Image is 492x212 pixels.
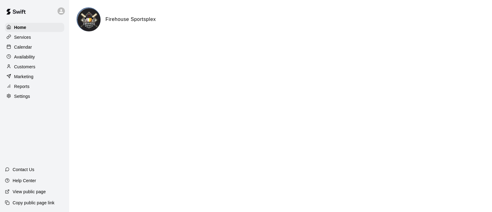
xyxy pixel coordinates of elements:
[5,72,64,81] a: Marketing
[5,62,64,71] a: Customers
[5,42,64,52] a: Calendar
[14,34,31,40] p: Services
[5,82,64,91] a: Reports
[5,23,64,32] a: Home
[105,15,156,23] h6: Firehouse Sportsplex
[13,189,46,195] p: View public page
[14,74,34,80] p: Marketing
[13,178,36,184] p: Help Center
[14,93,30,99] p: Settings
[14,54,35,60] p: Availability
[14,64,35,70] p: Customers
[5,33,64,42] a: Services
[5,52,64,62] a: Availability
[14,44,32,50] p: Calendar
[14,83,30,90] p: Reports
[5,92,64,101] a: Settings
[13,166,34,173] p: Contact Us
[77,8,101,31] img: Firehouse Sportsplex logo
[13,200,54,206] p: Copy public page link
[14,24,26,30] p: Home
